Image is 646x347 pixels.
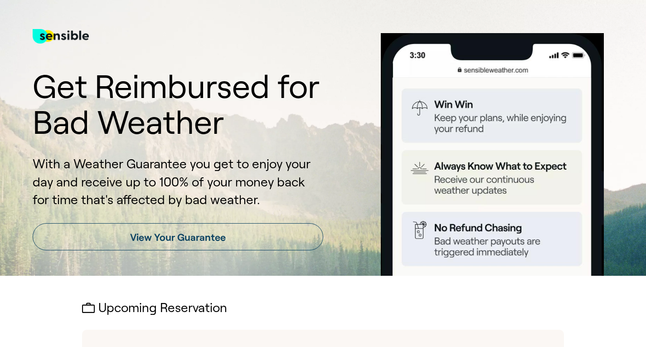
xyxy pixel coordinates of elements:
[33,69,323,141] h1: Get Reimbursed for Bad Weather
[371,33,613,276] img: Product box
[82,301,564,315] h2: Upcoming Reservation
[33,223,323,250] a: View Your Guarantee
[33,155,323,209] p: With a Weather Guarantee you get to enjoy your day and receive up to 100% of your money back for ...
[33,18,89,54] img: test for bg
